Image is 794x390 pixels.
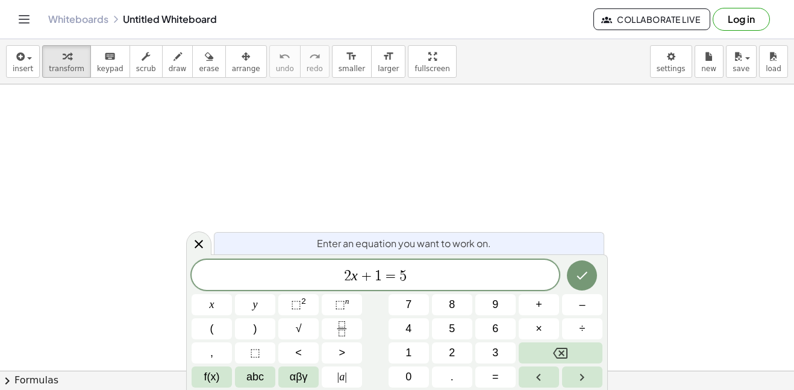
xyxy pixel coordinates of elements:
[225,45,267,78] button: arrange
[232,64,260,73] span: arrange
[235,318,275,339] button: )
[519,294,559,315] button: Plus
[322,366,362,388] button: Absolute value
[449,297,455,313] span: 8
[536,297,542,313] span: +
[432,342,472,363] button: 2
[519,342,602,363] button: Backspace
[405,297,411,313] span: 7
[475,342,516,363] button: 3
[337,371,340,383] span: |
[562,294,602,315] button: Minus
[210,345,213,361] span: ,
[339,345,345,361] span: >
[332,45,372,78] button: format_sizesmaller
[382,269,399,283] span: =
[136,64,156,73] span: scrub
[192,294,232,315] button: x
[475,366,516,388] button: Equals
[408,45,456,78] button: fullscreen
[276,64,294,73] span: undo
[475,318,516,339] button: 6
[337,369,347,385] span: a
[335,298,345,310] span: ⬚
[405,369,411,385] span: 0
[432,318,472,339] button: 5
[42,45,91,78] button: transform
[199,64,219,73] span: erase
[726,45,757,78] button: save
[344,269,351,283] span: 2
[519,318,559,339] button: Times
[449,321,455,337] span: 5
[345,371,347,383] span: |
[162,45,193,78] button: draw
[650,45,692,78] button: settings
[322,294,362,315] button: Superscript
[246,369,264,385] span: abc
[766,64,781,73] span: load
[235,294,275,315] button: y
[291,298,301,310] span: ⬚
[432,294,472,315] button: 8
[492,297,498,313] span: 9
[371,45,405,78] button: format_sizelarger
[733,64,749,73] span: save
[405,321,411,337] span: 4
[235,342,275,363] button: Placeholder
[300,45,330,78] button: redoredo
[278,294,319,315] button: Squared
[399,269,407,283] span: 5
[492,369,499,385] span: =
[449,345,455,361] span: 2
[383,49,394,64] i: format_size
[519,366,559,388] button: Left arrow
[389,318,429,339] button: 4
[192,342,232,363] button: ,
[309,49,320,64] i: redo
[269,45,301,78] button: undoundo
[278,318,319,339] button: Square root
[759,45,788,78] button: load
[657,64,686,73] span: settings
[295,345,302,361] span: <
[130,45,163,78] button: scrub
[536,321,542,337] span: ×
[432,366,472,388] button: .
[322,342,362,363] button: Greater than
[278,342,319,363] button: Less than
[604,14,700,25] span: Collaborate Live
[49,64,84,73] span: transform
[346,49,357,64] i: format_size
[204,369,220,385] span: f(x)
[567,260,597,291] button: Done
[169,64,187,73] span: draw
[389,294,429,315] button: 7
[701,64,716,73] span: new
[580,321,586,337] span: ÷
[192,318,232,339] button: (
[389,342,429,363] button: 1
[713,8,770,31] button: Log in
[14,10,34,29] button: Toggle navigation
[351,268,358,283] var: x
[278,366,319,388] button: Greek alphabet
[475,294,516,315] button: 9
[389,366,429,388] button: 0
[378,64,399,73] span: larger
[254,321,257,337] span: )
[104,49,116,64] i: keyboard
[339,64,365,73] span: smaller
[492,321,498,337] span: 6
[301,297,306,306] sup: 2
[317,236,491,251] span: Enter an equation you want to work on.
[192,366,232,388] button: Functions
[48,13,108,25] a: Whiteboards
[695,45,724,78] button: new
[250,345,260,361] span: ⬚
[492,345,498,361] span: 3
[562,366,602,388] button: Right arrow
[593,8,710,30] button: Collaborate Live
[90,45,130,78] button: keyboardkeypad
[279,49,290,64] i: undo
